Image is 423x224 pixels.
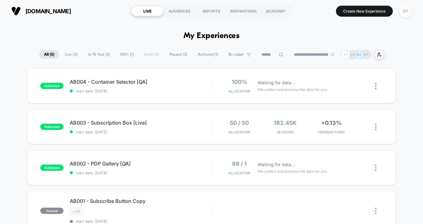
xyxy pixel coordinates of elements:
[274,120,297,126] span: 182.45k
[399,5,412,17] div: KP
[258,87,327,92] span: We collect and process the data for you
[228,52,244,57] span: By Label
[258,161,295,168] span: Waiting for data...
[264,130,307,134] span: Sessions
[321,120,342,126] span: +0.13%
[115,50,139,59] span: 100% ( 1 )
[232,160,247,167] span: 99 / 1
[230,120,249,126] span: 50 / 50
[258,168,327,174] span: We collect and process the data for you
[70,171,211,175] span: start date: [DATE]
[310,130,353,134] span: TRANSACTIONS
[228,6,260,16] div: INSPIRATIONS
[70,120,211,126] span: AB003 - Subscription Box [Live]
[70,198,211,204] span: AB001 - Subscribe Button Copy
[228,171,250,175] span: Allocation
[70,208,83,215] span: LIVE
[357,52,362,57] p: DC
[260,6,292,16] div: ACADEMY
[83,50,114,59] span: A/B Test ( 2 )
[9,6,73,16] button: [DOMAIN_NAME]
[350,52,355,57] p: CD
[375,208,376,214] img: close
[163,6,195,16] div: AUDIENCES
[70,79,211,85] span: AB004 - Container Selector [QA]
[375,124,376,130] img: close
[193,50,223,59] span: Archived ( 1 )
[39,50,59,59] span: All ( 5 )
[40,124,63,130] span: published
[11,6,21,16] img: Visually logo
[258,79,295,86] span: Waiting for data...
[25,8,71,14] span: [DOMAIN_NAME]
[70,130,211,134] span: start date: [DATE]
[375,165,376,171] img: close
[195,6,228,16] div: REPORTS
[165,50,192,59] span: Paused ( 2 )
[70,219,211,224] span: start date: [DATE]
[70,89,211,93] span: start date: [DATE]
[228,130,250,134] span: Allocation
[364,52,369,57] p: KP
[40,165,63,171] span: published
[375,83,376,89] img: close
[232,79,247,85] span: 100%
[70,160,211,167] span: AB002 - PDP Gallery [QA]
[131,6,163,16] div: LIVE
[336,6,393,17] button: Create New Experience
[40,83,63,89] span: published
[184,31,240,41] h1: My Experiences
[341,50,350,59] div: + 1
[40,208,63,214] span: paused
[331,53,334,56] img: end
[228,89,250,93] span: Allocation
[60,50,82,59] span: Live ( 3 )
[398,5,414,18] button: KP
